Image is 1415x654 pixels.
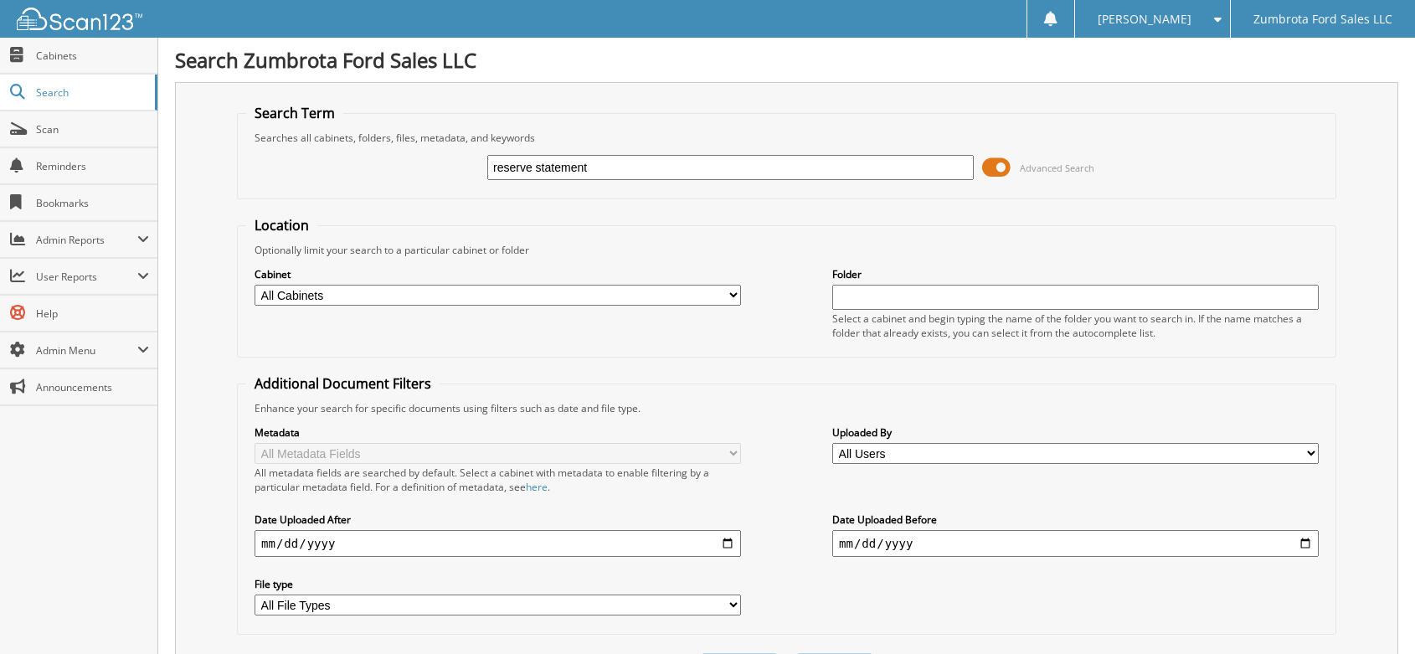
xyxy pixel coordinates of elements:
[832,425,1319,440] label: Uploaded By
[17,8,142,30] img: scan123-logo-white.svg
[36,196,149,210] span: Bookmarks
[36,343,137,358] span: Admin Menu
[246,216,317,234] legend: Location
[526,480,548,494] a: here
[246,104,343,122] legend: Search Term
[36,159,149,173] span: Reminders
[255,466,741,494] div: All metadata fields are searched by default. Select a cabinet with metadata to enable filtering b...
[255,577,741,591] label: File type
[832,530,1319,557] input: end
[36,306,149,321] span: Help
[255,425,741,440] label: Metadata
[175,46,1398,74] h1: Search Zumbrota Ford Sales LLC
[255,267,741,281] label: Cabinet
[246,131,1327,145] div: Searches all cabinets, folders, files, metadata, and keywords
[36,85,147,100] span: Search
[1253,14,1392,24] span: Zumbrota Ford Sales LLC
[36,380,149,394] span: Announcements
[1098,14,1191,24] span: [PERSON_NAME]
[255,530,741,557] input: start
[36,122,149,136] span: Scan
[36,233,137,247] span: Admin Reports
[832,512,1319,527] label: Date Uploaded Before
[832,312,1319,340] div: Select a cabinet and begin typing the name of the folder you want to search in. If the name match...
[246,374,440,393] legend: Additional Document Filters
[832,267,1319,281] label: Folder
[36,49,149,63] span: Cabinets
[255,512,741,527] label: Date Uploaded After
[36,270,137,284] span: User Reports
[1020,162,1094,174] span: Advanced Search
[246,243,1327,257] div: Optionally limit your search to a particular cabinet or folder
[246,401,1327,415] div: Enhance your search for specific documents using filters such as date and file type.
